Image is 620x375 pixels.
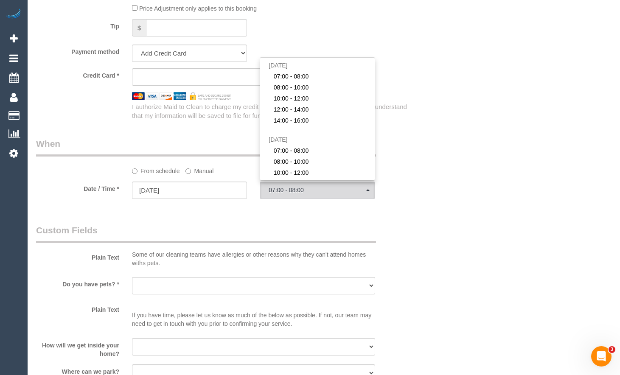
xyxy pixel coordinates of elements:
label: Date / Time * [30,182,126,193]
div: I authorize Maid to Clean to charge my credit card above for agreed upon purchases. [126,102,413,120]
span: 08:00 - 10:00 [274,157,309,166]
input: Manual [185,168,191,174]
span: 10:00 - 12:00 [274,94,309,103]
span: 12:00 - 14:00 [274,105,309,114]
label: Plain Text [30,302,126,314]
span: 07:00 - 08:00 [274,146,309,155]
label: Tip [30,19,126,31]
span: $ [132,19,146,36]
label: Do you have pets? * [30,277,126,288]
legend: Custom Fields [36,224,376,243]
label: How will we get inside your home? [30,338,126,358]
span: 10:00 - 12:00 [274,168,309,177]
span: 07:00 - 08:00 [274,72,309,81]
iframe: Secure card payment input frame [139,73,304,81]
label: Payment method [30,45,126,56]
input: From schedule [132,168,137,174]
span: 07:00 - 08:00 [269,187,366,193]
input: DD/MM/YYYY [132,182,247,199]
span: [DATE] [269,62,287,69]
label: Manual [185,164,213,175]
p: Some of our cleaning teams have allergies or other reasons why they can't attend homes withs pets. [132,250,375,267]
span: [DATE] [269,136,287,143]
iframe: Intercom live chat [591,346,612,367]
img: Automaid Logo [5,8,22,20]
span: 14:00 - 16:00 [274,116,309,125]
label: Plain Text [30,250,126,262]
button: 07:00 - 08:00 [260,182,375,199]
label: Credit Card * [30,68,126,80]
span: 08:00 - 10:00 [274,83,309,92]
legend: When [36,137,376,157]
label: From schedule [132,164,180,175]
p: If you have time, please let us know as much of the below as possible. If not, our team may need ... [132,302,375,328]
span: 3 [609,346,615,353]
img: credit cards [126,92,238,100]
span: Price Adjustment only applies to this booking [139,5,257,12]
